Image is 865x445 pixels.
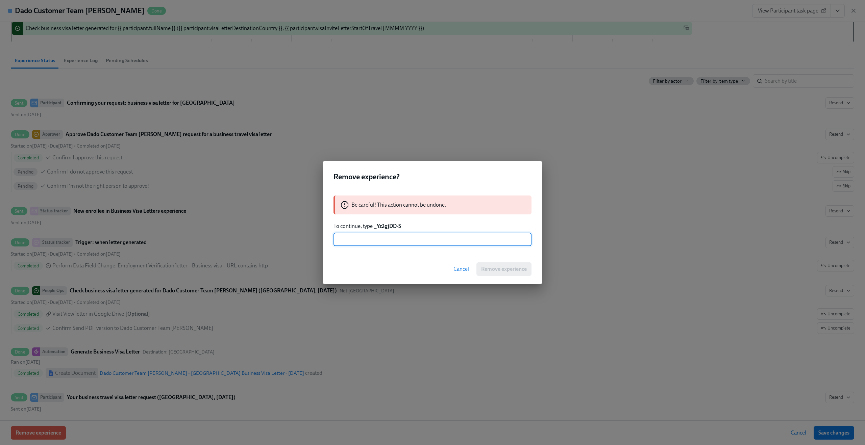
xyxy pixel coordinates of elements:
p: To continue, type [333,222,532,230]
strong: _Yz2gjDD-S [374,223,401,229]
span: Cancel [453,266,469,272]
h2: Remove experience? [333,172,532,182]
p: Be careful! This action cannot be undone. [351,201,446,209]
button: Cancel [449,262,474,276]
